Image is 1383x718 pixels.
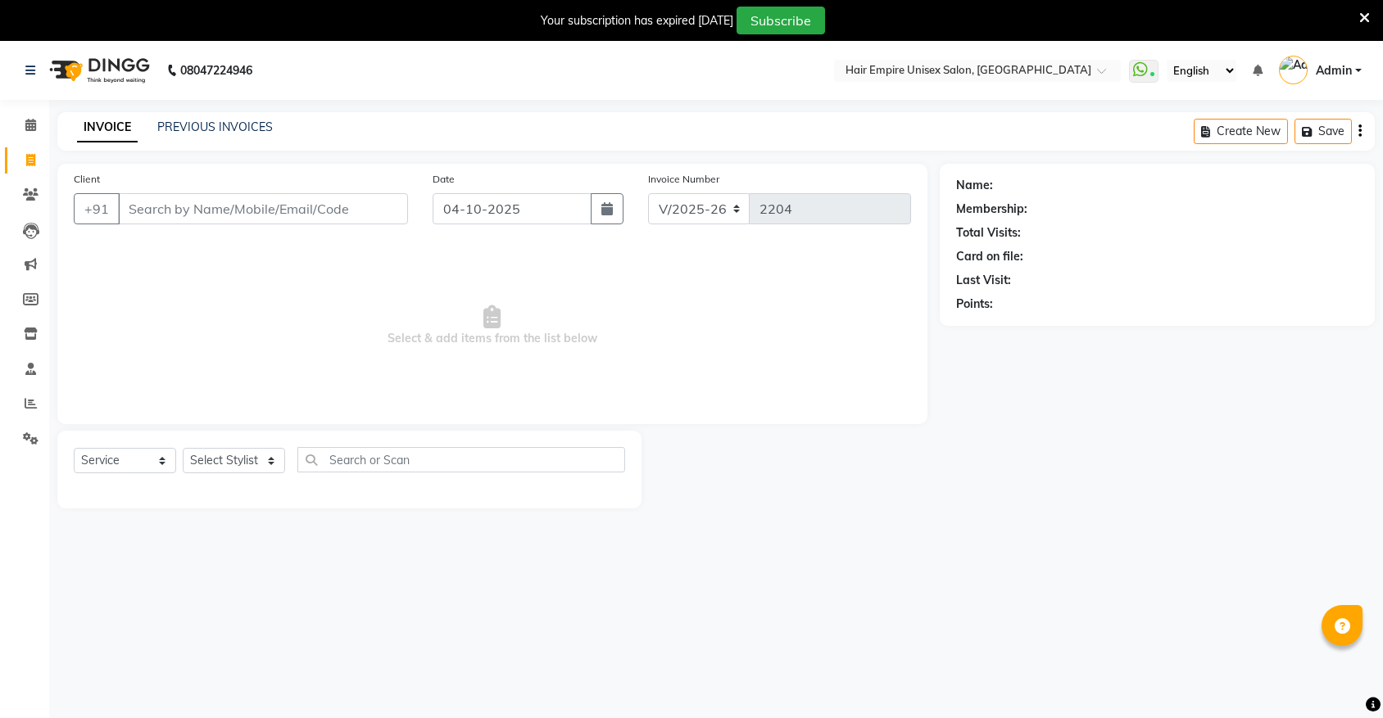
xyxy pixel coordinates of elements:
[74,244,911,408] span: Select & add items from the list below
[956,272,1011,289] div: Last Visit:
[1316,62,1352,79] span: Admin
[541,12,733,29] div: Your subscription has expired [DATE]
[1314,653,1367,702] iframe: chat widget
[74,172,100,187] label: Client
[956,177,993,194] div: Name:
[297,447,625,472] input: Search or Scan
[433,172,455,187] label: Date
[956,248,1023,265] div: Card on file:
[77,113,138,142] a: INVOICE
[1194,119,1288,144] button: Create New
[1295,119,1352,144] button: Save
[118,193,408,224] input: Search by Name/Mobile/Email/Code
[737,7,825,34] button: Subscribe
[180,47,252,93] b: 08047224946
[648,172,719,187] label: Invoice Number
[956,201,1027,218] div: Membership:
[74,193,120,224] button: +91
[956,224,1021,242] div: Total Visits:
[42,47,154,93] img: logo
[956,296,993,313] div: Points:
[1279,56,1308,84] img: Admin
[157,120,273,134] a: PREVIOUS INVOICES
